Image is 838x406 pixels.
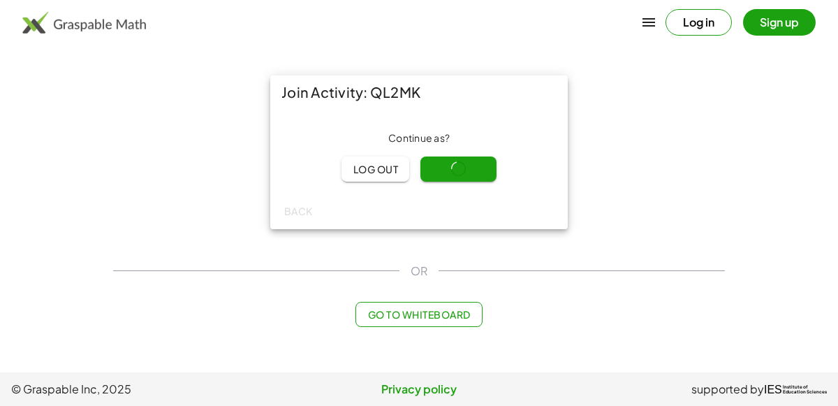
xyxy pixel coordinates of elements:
div: Join Activity: QL2MK [270,75,568,109]
span: IES [764,383,782,396]
button: Log out [341,157,409,182]
a: IESInstitute ofEducation Sciences [764,381,827,398]
button: Go to Whiteboard [355,302,482,327]
span: © Graspable Inc, 2025 [11,381,283,398]
span: Log out [353,163,398,175]
div: Continue as ? [281,131,557,145]
span: Institute of Education Sciences [783,385,827,395]
span: Go to Whiteboard [367,308,470,321]
span: supported by [691,381,764,398]
span: OR [411,263,427,280]
button: Log in [666,9,732,36]
button: Sign up [743,9,816,36]
a: Privacy policy [283,381,554,398]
